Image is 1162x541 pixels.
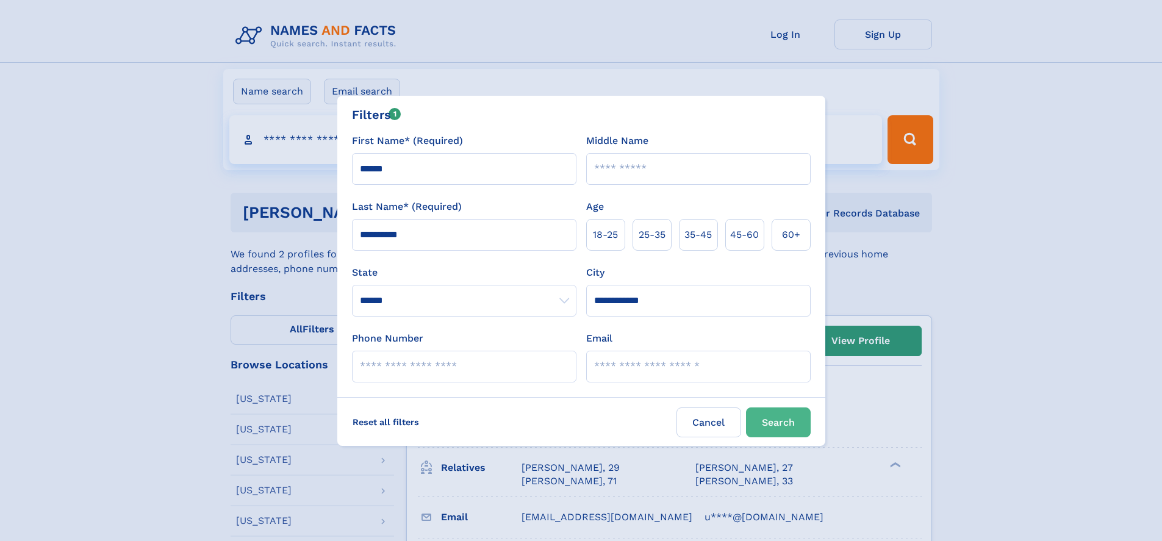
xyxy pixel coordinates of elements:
label: State [352,265,576,280]
label: City [586,265,604,280]
label: Phone Number [352,331,423,346]
label: Middle Name [586,134,648,148]
label: First Name* (Required) [352,134,463,148]
div: Filters [352,106,401,124]
label: Last Name* (Required) [352,199,462,214]
span: 25‑35 [639,228,665,242]
label: Reset all filters [345,407,427,437]
label: Cancel [676,407,741,437]
span: 18‑25 [593,228,618,242]
span: 60+ [782,228,800,242]
label: Age [586,199,604,214]
span: 35‑45 [684,228,712,242]
label: Email [586,331,612,346]
button: Search [746,407,811,437]
span: 45‑60 [730,228,759,242]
